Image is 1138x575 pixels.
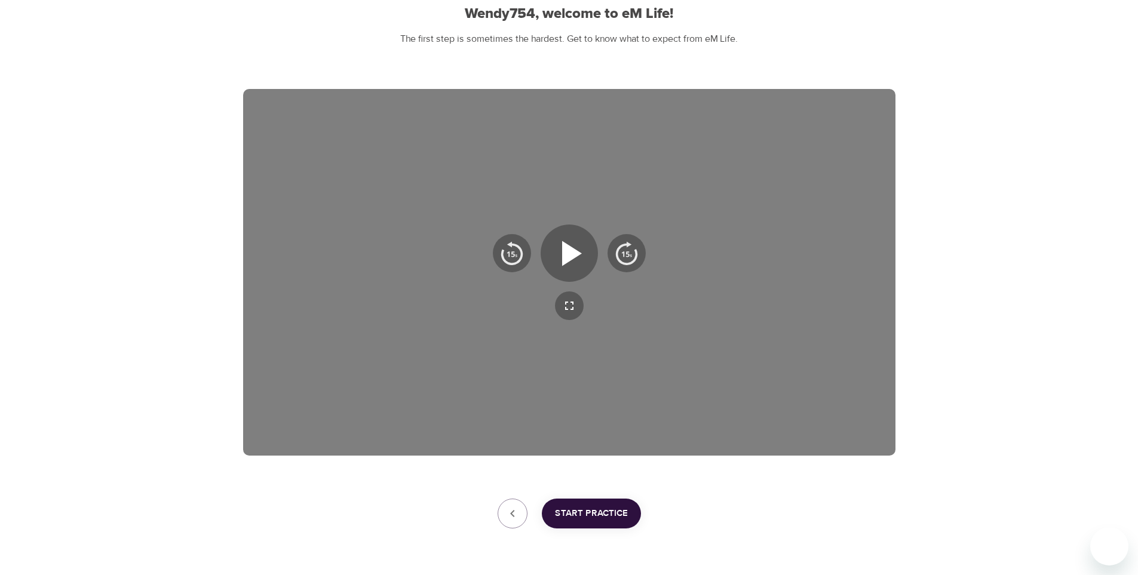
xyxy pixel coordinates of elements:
img: 15s_prev.svg [500,241,524,265]
h2: Wendy754, welcome to eM Life! [243,5,895,23]
span: Start Practice [555,506,628,521]
iframe: Button to launch messaging window [1090,527,1128,565]
img: 15s_next.svg [615,241,639,265]
button: Start Practice [542,499,641,528]
p: The first step is sometimes the hardest. Get to know what to expect from eM Life. [243,32,895,46]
